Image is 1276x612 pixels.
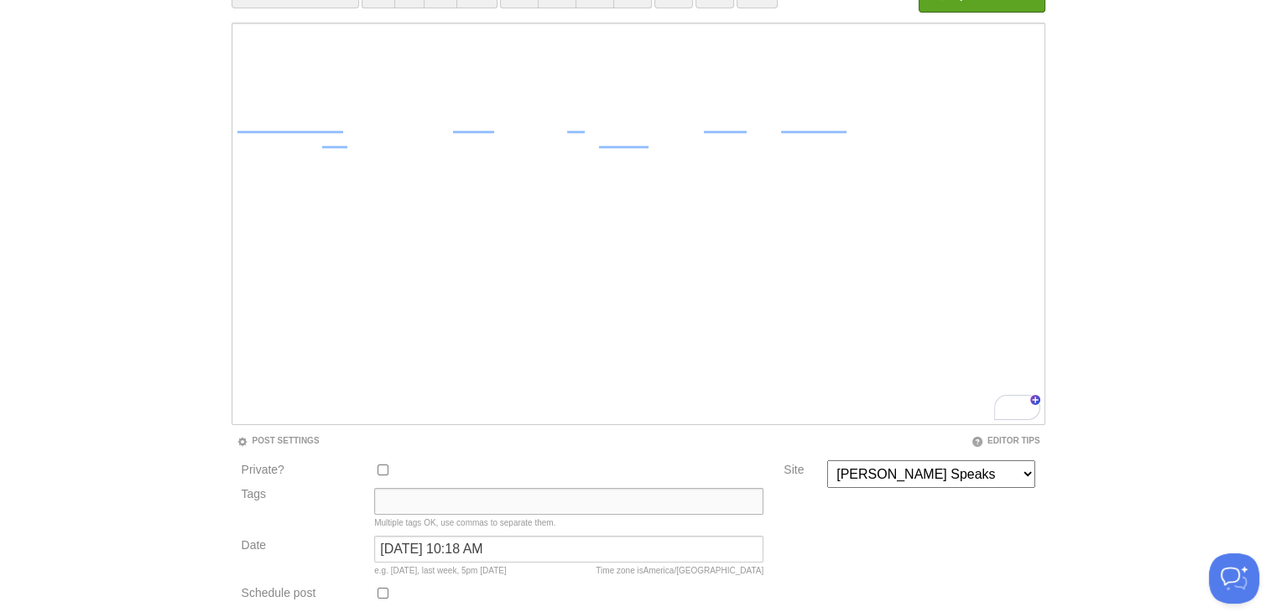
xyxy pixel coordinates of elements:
iframe: Help Scout Beacon - Open [1209,553,1259,604]
div: e.g. [DATE], last week, 5pm [DATE] [374,567,763,575]
div: Time zone is [596,567,763,575]
div: Multiple tags OK, use commas to separate them. [374,519,763,527]
a: Post Settings [237,436,320,445]
span: America/[GEOGRAPHIC_DATA] [643,566,764,575]
label: Schedule post [242,587,365,603]
label: Private? [242,464,365,480]
label: Site [784,464,817,480]
label: Date [242,539,365,555]
a: Editor Tips [971,436,1040,445]
label: Tags [237,488,370,500]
